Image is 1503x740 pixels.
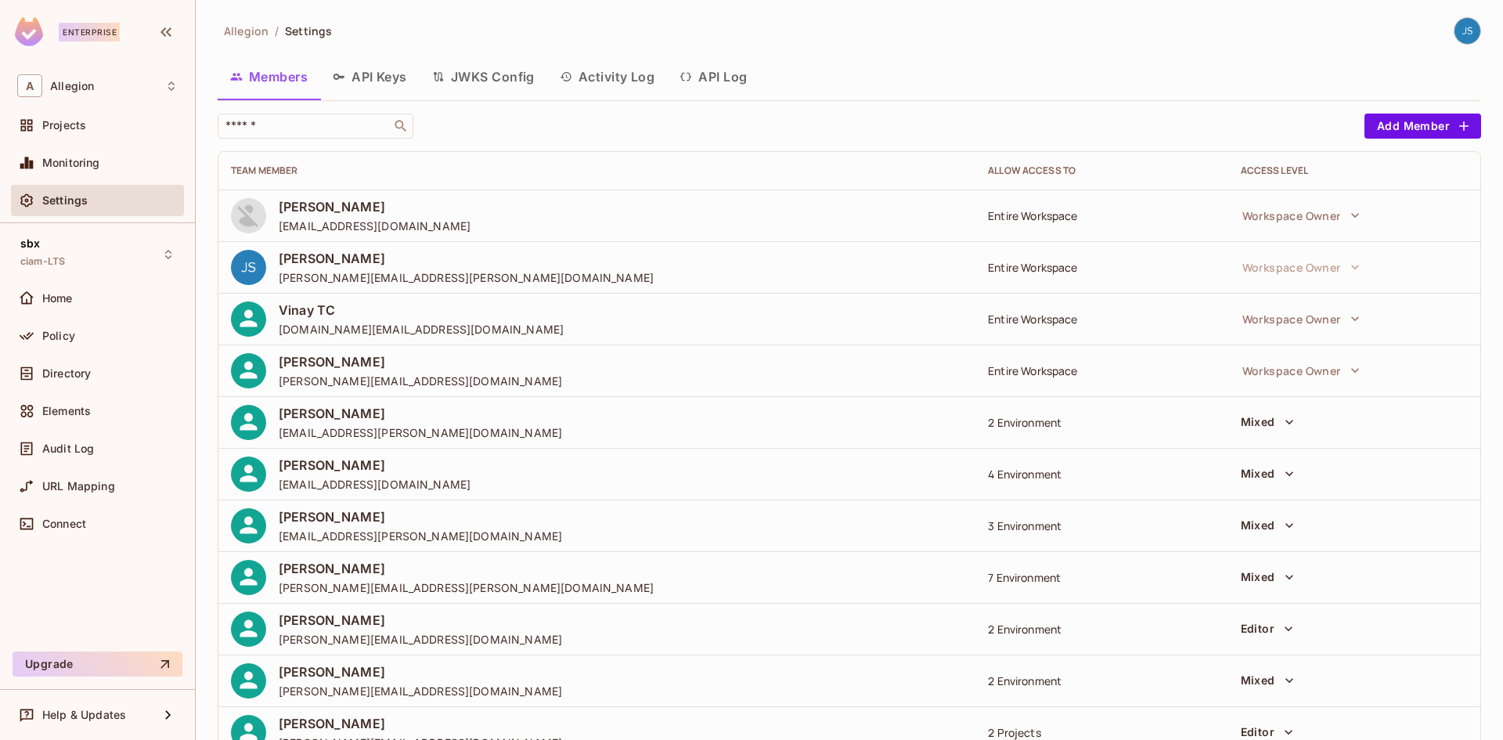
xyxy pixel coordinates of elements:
button: API Log [667,57,759,96]
span: Allegion [224,23,269,38]
span: [PERSON_NAME][EMAIL_ADDRESS][PERSON_NAME][DOMAIN_NAME] [279,270,654,285]
span: Audit Log [42,442,94,455]
button: Mixed [1234,410,1300,435]
span: [PERSON_NAME][EMAIL_ADDRESS][DOMAIN_NAME] [279,632,562,647]
img: Jacob Scheib [1454,18,1480,44]
div: Entire Workspace [988,312,1215,327]
button: Editor [1234,616,1299,641]
span: [PERSON_NAME] [279,457,470,474]
button: Mixed [1234,565,1300,590]
span: Workspace: Allegion [50,80,94,92]
li: / [275,23,279,38]
button: Mixed [1234,461,1300,486]
span: [PERSON_NAME] [279,612,562,629]
button: Mixed [1234,668,1300,693]
span: sbx [20,237,40,250]
img: aece8d42b8d77472cc089faa0d38d927 [231,250,266,285]
button: Workspace Owner [1234,251,1368,283]
span: Monitoring [42,157,100,169]
div: 2 Environment [988,622,1215,637]
span: Vinay TC [279,301,564,319]
span: URL Mapping [42,480,115,493]
span: [EMAIL_ADDRESS][DOMAIN_NAME] [279,477,470,492]
span: [EMAIL_ADDRESS][PERSON_NAME][DOMAIN_NAME] [279,425,562,440]
span: Projects [42,119,86,132]
div: Entire Workspace [988,260,1215,275]
button: Upgrade [13,652,182,677]
span: Help & Updates [42,709,126,721]
span: [PERSON_NAME] [279,405,562,422]
button: Mixed [1234,513,1300,538]
div: Enterprise [59,23,120,42]
span: Directory [42,367,91,380]
span: [PERSON_NAME] [279,250,654,267]
div: 7 Environment [988,570,1215,585]
div: 2 Environment [988,673,1215,688]
div: Access Level [1241,164,1468,177]
button: Activity Log [547,57,668,96]
span: Home [42,292,73,305]
span: Settings [285,23,332,38]
span: [PERSON_NAME] [279,663,562,680]
div: 3 Environment [988,518,1215,533]
span: [PERSON_NAME][EMAIL_ADDRESS][PERSON_NAME][DOMAIN_NAME] [279,580,654,595]
span: [PERSON_NAME] [279,560,654,577]
span: Settings [42,194,88,207]
span: [EMAIL_ADDRESS][PERSON_NAME][DOMAIN_NAME] [279,529,562,543]
button: Workspace Owner [1234,355,1368,386]
div: 2 Environment [988,415,1215,430]
span: Policy [42,330,75,342]
span: A [17,74,42,97]
div: 4 Environment [988,467,1215,482]
img: SReyMgAAAABJRU5ErkJggg== [15,17,43,46]
span: [PERSON_NAME][EMAIL_ADDRESS][DOMAIN_NAME] [279,684,562,698]
button: API Keys [320,57,420,96]
button: Add Member [1364,114,1481,139]
span: [PERSON_NAME] [279,508,562,525]
span: [PERSON_NAME] [279,353,562,370]
div: Allow Access to [988,164,1215,177]
span: Elements [42,405,91,417]
img: ACg8ocLq8qhgsuogXH9HK-asiYxIRo828M7JxTprRS1RoF9K=s96-c [231,198,266,233]
button: JWKS Config [420,57,547,96]
button: Members [218,57,320,96]
span: [EMAIL_ADDRESS][DOMAIN_NAME] [279,218,470,233]
span: [PERSON_NAME] [279,198,470,215]
div: Entire Workspace [988,363,1215,378]
button: Workspace Owner [1234,303,1368,334]
div: Team Member [231,164,963,177]
span: [DOMAIN_NAME][EMAIL_ADDRESS][DOMAIN_NAME] [279,322,564,337]
span: ciam-LTS [20,255,65,268]
button: Workspace Owner [1234,200,1368,231]
span: Connect [42,518,86,530]
span: [PERSON_NAME] [279,715,562,732]
div: Entire Workspace [988,208,1215,223]
div: 2 Projects [988,725,1215,740]
span: [PERSON_NAME][EMAIL_ADDRESS][DOMAIN_NAME] [279,374,562,388]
